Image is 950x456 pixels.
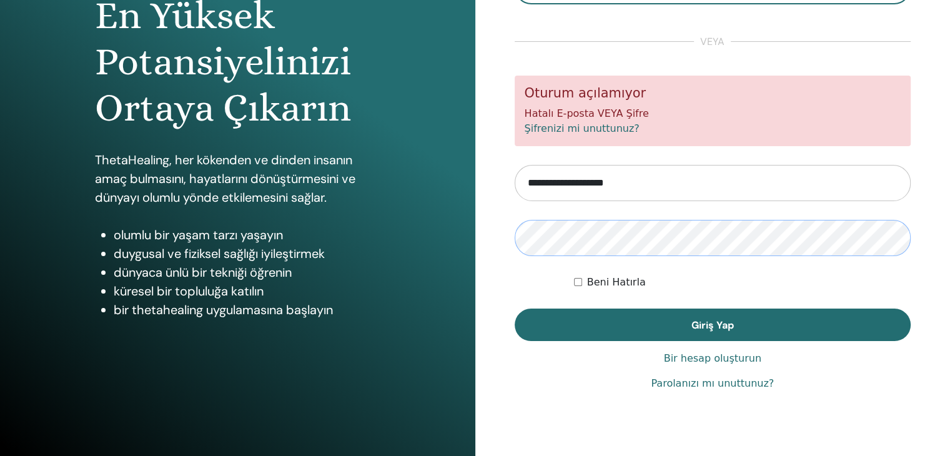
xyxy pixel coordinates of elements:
[114,302,333,318] font: bir thetahealing uygulamasına başlayın
[114,283,264,299] font: küresel bir topluluğa katılın
[664,352,761,364] font: Bir hesap oluşturun
[525,107,649,119] font: Hatalı E-posta VEYA Şifre
[114,245,325,262] font: duygusal ve fiziksel sağlığı iyileştirmek
[114,227,283,243] font: olumlu bir yaşam tarzı yaşayın
[587,276,646,288] font: Beni Hatırla
[114,264,292,280] font: dünyaca ünlü bir tekniği öğrenin
[515,309,911,341] button: Giriş Yap
[651,376,774,391] a: Parolanızı mı unuttunuz?
[700,35,725,48] font: veya
[664,351,761,366] a: Bir hesap oluşturun
[525,86,646,101] font: Oturum açılamıyor
[525,122,640,134] a: Şifrenizi mi unuttunuz?
[574,275,911,290] div: Beni süresiz olarak veya manuel olarak çıkış yapana kadar kimlik doğrulamalı tut
[651,377,774,389] font: Parolanızı mı unuttunuz?
[691,319,734,332] font: Giriş Yap
[95,152,355,206] font: ThetaHealing, her kökenden ve dinden insanın amaç bulmasını, hayatlarını dönüştürmesini ve dünyay...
